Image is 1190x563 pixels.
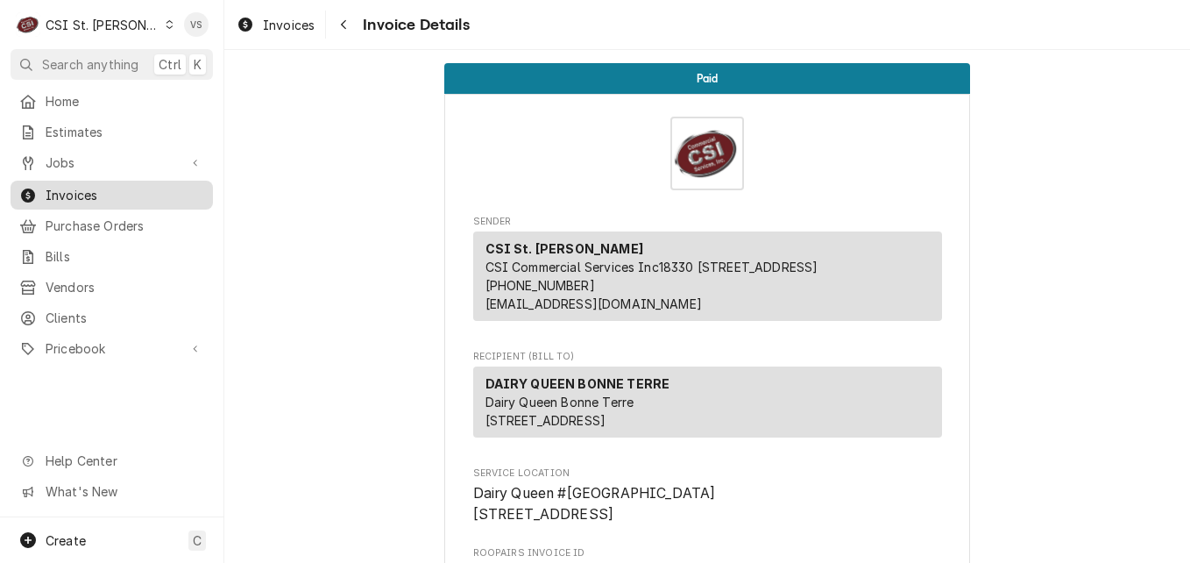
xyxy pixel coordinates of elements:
[46,16,159,34] div: CSI St. [PERSON_NAME]
[11,118,213,146] a: Estimates
[11,273,213,302] a: Vendors
[473,467,942,481] span: Service Location
[11,242,213,271] a: Bills
[42,55,138,74] span: Search anything
[11,87,213,116] a: Home
[159,55,181,74] span: Ctrl
[193,531,202,550] span: C
[46,339,178,358] span: Pricebook
[473,232,942,321] div: Sender
[485,395,634,428] span: Dairy Queen Bonne Terre [STREET_ADDRESS]
[46,278,204,296] span: Vendors
[11,49,213,80] button: Search anythingCtrlK
[46,533,86,548] span: Create
[11,181,213,210] a: Invoices
[184,12,209,37] div: Vicky Stuesse's Avatar
[11,334,213,363] a: Go to Pricebook
[473,367,942,445] div: Recipient (Bill To)
[473,367,942,438] div: Recipient (Bill To)
[11,303,213,332] a: Clients
[46,217,204,235] span: Purchase Orders
[16,12,40,37] div: CSI St. Louis's Avatar
[485,260,818,274] span: CSI Commercial Services Inc18330 [STREET_ADDRESS]
[358,13,469,37] span: Invoice Details
[485,376,670,391] strong: DAIRY QUEEN BONNE TERRE
[263,16,315,34] span: Invoices
[473,350,942,445] div: Invoice Recipient
[46,247,204,266] span: Bills
[670,117,744,190] img: Logo
[11,211,213,240] a: Purchase Orders
[11,446,213,475] a: Go to Help Center
[444,63,970,94] div: Status
[46,123,204,141] span: Estimates
[485,278,595,293] a: [PHONE_NUMBER]
[473,483,942,524] span: Service Location
[473,350,942,364] span: Recipient (Bill To)
[46,153,178,172] span: Jobs
[16,12,40,37] div: C
[46,482,202,501] span: What's New
[473,215,942,329] div: Invoice Sender
[11,148,213,177] a: Go to Jobs
[485,296,702,311] a: [EMAIL_ADDRESS][DOMAIN_NAME]
[473,467,942,525] div: Service Location
[184,12,209,37] div: VS
[473,232,942,328] div: Sender
[46,452,202,470] span: Help Center
[46,92,204,110] span: Home
[473,546,942,560] span: Roopairs Invoice ID
[697,73,719,84] span: Paid
[11,477,213,506] a: Go to What's New
[473,215,942,229] span: Sender
[46,186,204,204] span: Invoices
[46,309,204,327] span: Clients
[230,11,322,39] a: Invoices
[473,485,716,523] span: Dairy Queen #[GEOGRAPHIC_DATA] [STREET_ADDRESS]
[485,241,643,256] strong: CSI St. [PERSON_NAME]
[329,11,358,39] button: Navigate back
[194,55,202,74] span: K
